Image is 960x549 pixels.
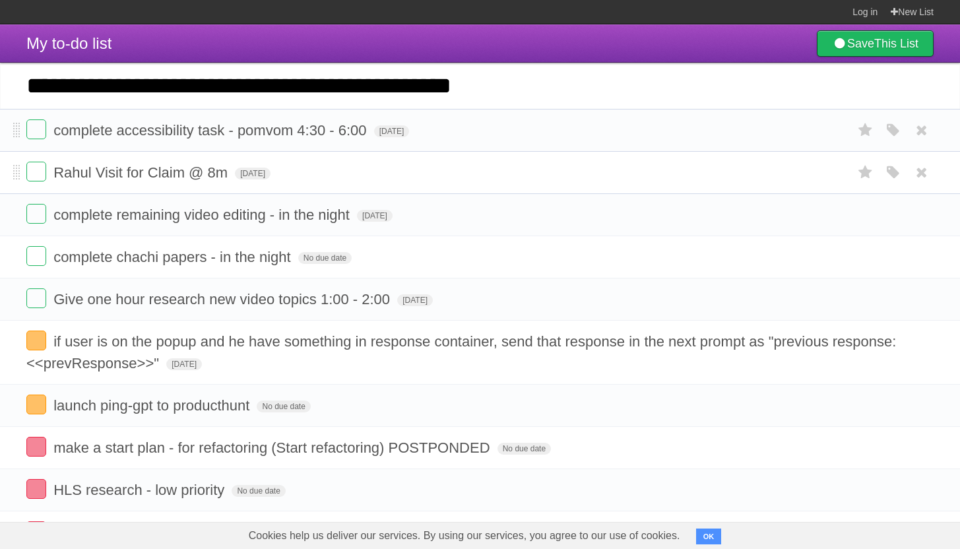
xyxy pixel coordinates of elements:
[53,482,228,498] span: HLS research - low priority
[257,401,310,412] span: No due date
[357,210,393,222] span: [DATE]
[853,119,878,141] label: Star task
[53,291,393,307] span: Give one hour research new video topics 1:00 - 2:00
[298,252,352,264] span: No due date
[26,333,896,371] span: if user is on the popup and he have something in response container, send that response in the ne...
[853,162,878,183] label: Star task
[26,119,46,139] label: Done
[26,162,46,181] label: Done
[26,437,46,457] label: Done
[874,37,918,50] b: This List
[235,168,271,179] span: [DATE]
[26,204,46,224] label: Done
[232,485,285,497] span: No due date
[53,249,294,265] span: complete chachi papers - in the night
[397,294,433,306] span: [DATE]
[26,34,112,52] span: My to-do list
[26,331,46,350] label: Done
[374,125,410,137] span: [DATE]
[817,30,934,57] a: SaveThis List
[53,164,231,181] span: Rahul Visit for Claim @ 8m
[26,395,46,414] label: Done
[26,288,46,308] label: Done
[53,207,353,223] span: complete remaining video editing - in the night
[26,521,46,541] label: Done
[696,529,722,544] button: OK
[166,358,202,370] span: [DATE]
[26,479,46,499] label: Done
[497,443,551,455] span: No due date
[236,523,693,549] span: Cookies help us deliver our services. By using our services, you agree to our use of cookies.
[53,397,253,414] span: launch ping-gpt to producthunt
[53,122,369,139] span: complete accessibility task - pomvom 4:30 - 6:00
[53,439,493,456] span: make a start plan - for refactoring (Start refactoring) POSTPONDED
[26,246,46,266] label: Done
